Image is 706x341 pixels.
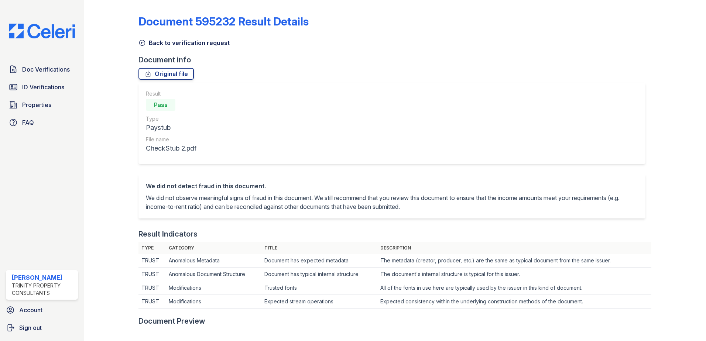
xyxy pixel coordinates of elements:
[261,295,377,309] td: Expected stream operations
[377,295,651,309] td: Expected consistency within the underlying construction methods of the document.
[146,136,196,143] div: File name
[146,99,175,111] div: Pass
[138,229,198,239] div: Result Indicators
[6,115,78,130] a: FAQ
[138,281,166,295] td: TRUST
[377,281,651,295] td: All of the fonts in use here are typically used by the issuer in this kind of document.
[12,282,75,297] div: Trinity Property Consultants
[261,254,377,268] td: Document has expected metadata
[138,254,166,268] td: TRUST
[261,281,377,295] td: Trusted fonts
[146,90,196,97] div: Result
[146,182,638,190] div: We did not detect fraud in this document.
[12,273,75,282] div: [PERSON_NAME]
[146,123,196,133] div: Paystub
[22,83,64,92] span: ID Verifications
[3,320,81,335] a: Sign out
[138,268,166,281] td: TRUST
[22,65,70,74] span: Doc Verifications
[166,281,261,295] td: Modifications
[138,55,651,65] div: Document info
[3,303,81,317] a: Account
[19,306,42,314] span: Account
[166,242,261,254] th: Category
[138,242,166,254] th: Type
[166,268,261,281] td: Anomalous Document Structure
[22,100,51,109] span: Properties
[138,68,194,80] a: Original file
[146,193,638,211] p: We did not observe meaningful signs of fraud in this document. We still recommend that you review...
[146,115,196,123] div: Type
[6,80,78,94] a: ID Verifications
[6,62,78,77] a: Doc Verifications
[138,15,309,28] a: Document 595232 Result Details
[3,24,81,38] img: CE_Logo_Blue-a8612792a0a2168367f1c8372b55b34899dd931a85d93a1a3d3e32e68fde9ad4.png
[19,323,42,332] span: Sign out
[261,242,377,254] th: Title
[377,268,651,281] td: The document's internal structure is typical for this issuer.
[6,97,78,112] a: Properties
[22,118,34,127] span: FAQ
[166,295,261,309] td: Modifications
[138,316,205,326] div: Document Preview
[138,295,166,309] td: TRUST
[146,143,196,154] div: CheckStub 2.pdf
[261,268,377,281] td: Document has typical internal structure
[138,38,230,47] a: Back to verification request
[377,254,651,268] td: The metadata (creator, producer, etc.) are the same as typical document from the same issuer.
[377,242,651,254] th: Description
[166,254,261,268] td: Anomalous Metadata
